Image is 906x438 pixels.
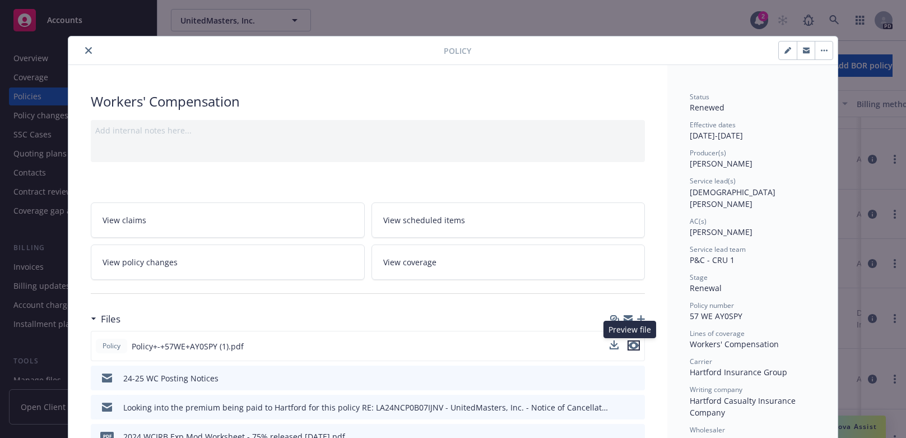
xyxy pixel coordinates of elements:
[383,214,465,226] span: View scheduled items
[690,245,746,254] span: Service lead team
[610,340,619,352] button: download file
[612,372,621,384] button: download file
[371,245,645,280] a: View coverage
[690,385,742,394] span: Writing company
[690,283,722,293] span: Renewal
[612,402,621,413] button: download file
[91,92,645,111] div: Workers' Compensation
[82,44,95,57] button: close
[690,92,709,102] span: Status
[101,312,120,326] h3: Files
[103,214,146,226] span: View claims
[628,340,640,352] button: preview file
[123,372,219,384] div: 24-25 WC Posting Notices
[690,216,707,226] span: AC(s)
[690,311,742,321] span: 57 WE AY0SPY
[690,176,736,186] span: Service lead(s)
[123,402,608,413] div: Looking into the premium being paid to Hartford for this policy RE: LA24NCP0B07IJNV - UnitedMaste...
[690,148,726,158] span: Producer(s)
[690,273,708,282] span: Stage
[91,202,365,238] a: View claims
[690,158,752,169] span: [PERSON_NAME]
[100,341,123,351] span: Policy
[603,321,656,338] div: Preview file
[444,45,471,57] span: Policy
[630,372,640,384] button: preview file
[690,227,752,237] span: [PERSON_NAME]
[690,357,712,366] span: Carrier
[95,125,640,136] div: Add internal notes here...
[610,340,619,349] button: download file
[103,256,178,268] span: View policy changes
[383,256,436,268] span: View coverage
[690,187,775,209] span: [DEMOGRAPHIC_DATA][PERSON_NAME]
[630,402,640,413] button: preview file
[690,301,734,310] span: Policy number
[628,340,640,351] button: preview file
[690,102,724,113] span: Renewed
[690,395,798,418] span: Hartford Casualty Insurance Company
[690,338,815,350] div: Workers' Compensation
[91,245,365,280] a: View policy changes
[132,340,244,352] span: Policy+-+57WE+AY0SPY (1).pdf
[690,120,736,130] span: Effective dates
[690,255,735,265] span: P&C - CRU 1
[690,425,725,435] span: Wholesaler
[690,367,787,377] span: Hartford Insurance Group
[371,202,645,238] a: View scheduled items
[690,329,745,338] span: Lines of coverage
[690,120,815,141] div: [DATE] - [DATE]
[91,312,120,326] div: Files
